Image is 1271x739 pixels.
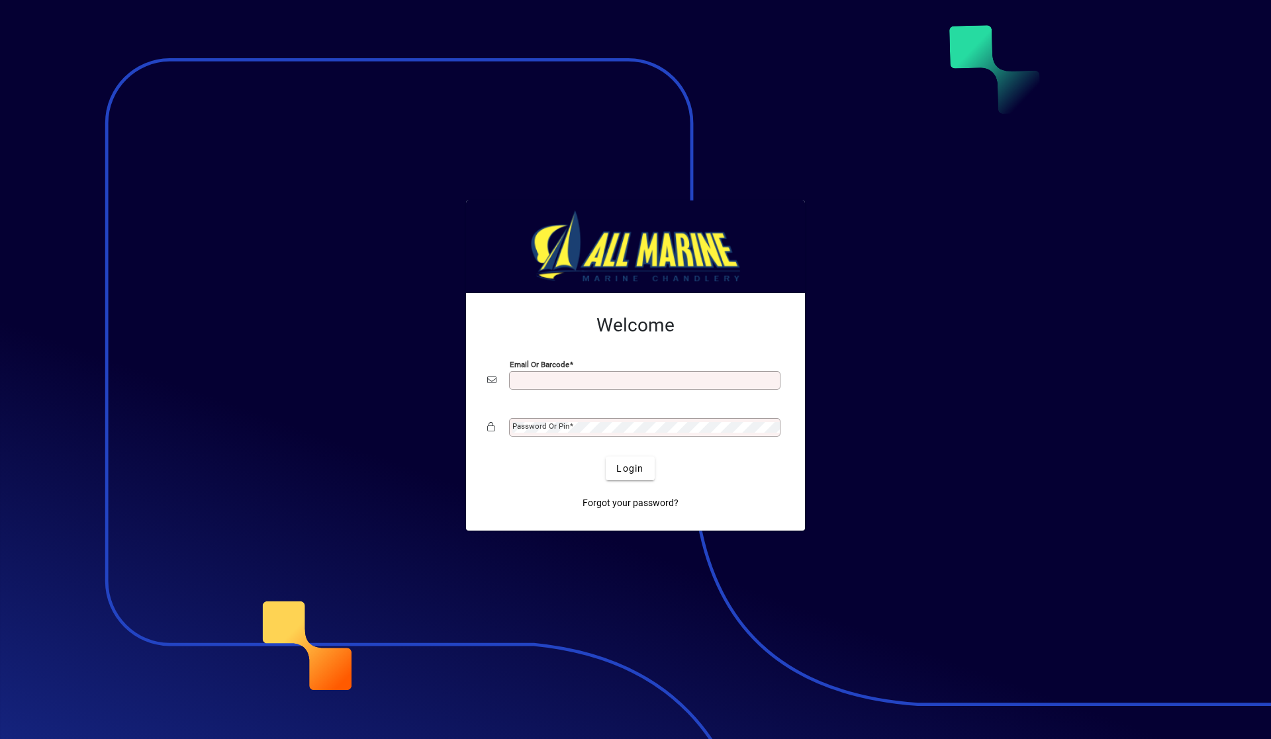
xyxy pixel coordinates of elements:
[583,496,679,510] span: Forgot your password?
[510,360,569,369] mat-label: Email or Barcode
[512,421,569,431] mat-label: Password or Pin
[577,491,684,515] a: Forgot your password?
[616,462,643,476] span: Login
[487,314,784,337] h2: Welcome
[606,456,654,480] button: Login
